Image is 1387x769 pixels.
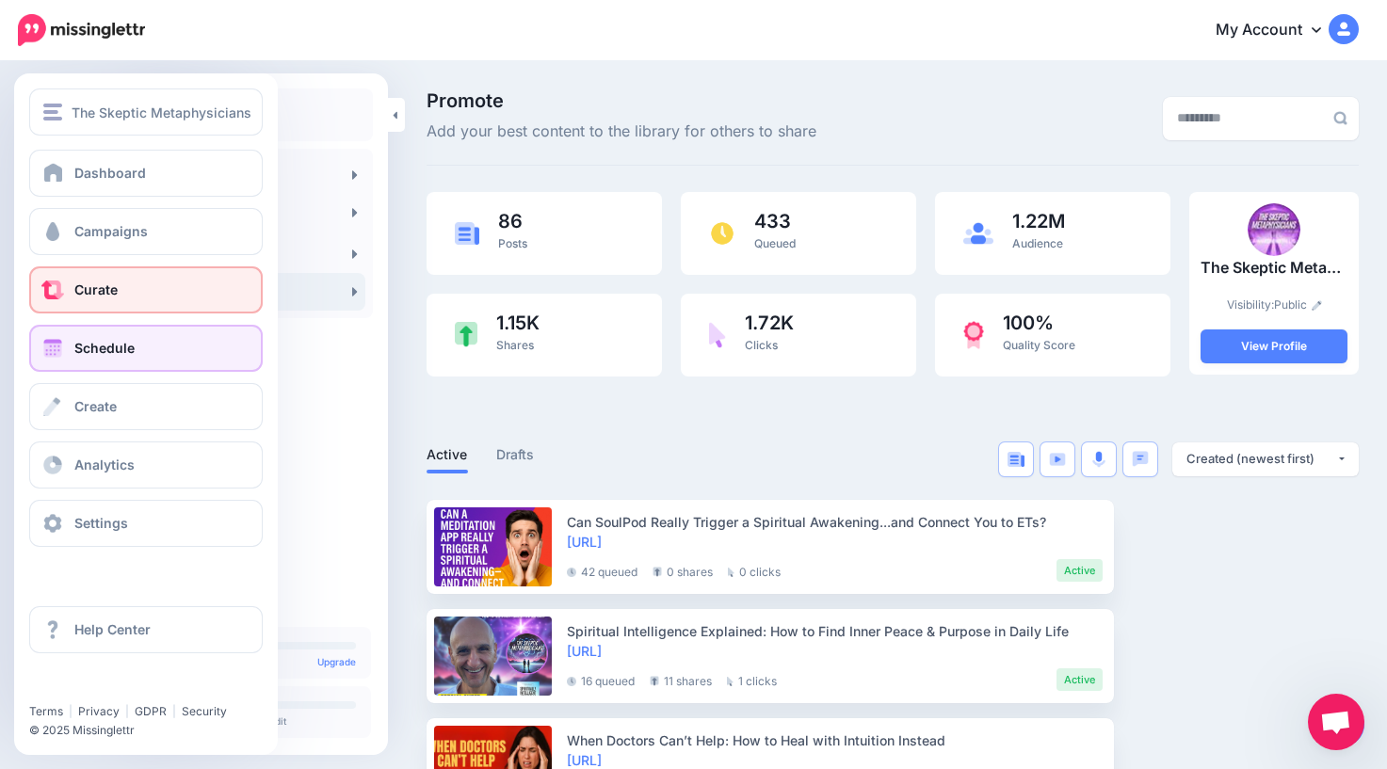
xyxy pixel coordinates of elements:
a: Active [427,443,468,466]
img: article-blue.png [455,222,479,244]
span: Create [74,398,117,414]
span: | [172,704,176,718]
a: Create [29,383,263,430]
span: Dashboard [74,165,146,181]
img: clock.png [709,220,735,247]
li: Active [1056,559,1103,582]
img: pencil.png [1312,300,1322,311]
div: Spiritual Intelligence Explained: How to Find Inner Peace & Purpose in Daily Life [567,621,1103,641]
img: pointer-grey.png [728,568,734,577]
span: Add your best content to the library for others to share [427,120,816,144]
a: GDPR [135,704,167,718]
img: Missinglettr [18,14,145,46]
span: | [69,704,73,718]
img: pointer-purple.png [709,322,726,348]
img: 398694559_755142363325592_1851666557881600205_n-bsa141941_thumb.jpg [1248,203,1300,256]
span: Promote [427,91,816,110]
img: article-blue.png [1008,452,1024,467]
span: Queued [754,236,796,250]
p: Visibility: [1201,296,1347,314]
a: My Account [1197,8,1359,54]
li: 11 shares [650,668,712,691]
img: clock-grey-darker.png [567,568,576,577]
li: 42 queued [567,559,637,582]
a: Public [1274,297,1322,312]
span: 1.72K [745,313,794,332]
a: [URL] [567,534,602,550]
a: Schedule [29,325,263,372]
img: pointer-grey.png [727,677,734,686]
img: share-green.png [455,322,477,347]
img: video-blue.png [1049,453,1066,466]
a: Security [182,704,227,718]
a: Dashboard [29,150,263,197]
a: Privacy [78,704,120,718]
span: | [125,704,129,718]
iframe: Twitter Follow Button [29,677,175,696]
img: share-grey.png [650,676,659,686]
li: 16 queued [567,668,635,691]
li: Active [1056,668,1103,691]
a: Settings [29,500,263,547]
span: Clicks [745,338,778,352]
span: Audience [1012,236,1063,250]
button: The Skeptic Metaphysicians [29,88,263,136]
img: users-blue.png [963,222,993,245]
span: 86 [498,212,527,231]
span: The Skeptic Metaphysicians [72,102,251,123]
a: Terms [29,704,63,718]
a: View Profile [1201,329,1347,363]
span: Quality Score [1003,338,1075,352]
span: Help Center [74,621,151,637]
a: [URL] [567,752,602,768]
span: 1.22M [1012,212,1065,231]
button: Created (newest first) [1172,442,1359,476]
span: Shares [496,338,534,352]
a: Campaigns [29,208,263,255]
span: Schedule [74,340,135,356]
li: 1 clicks [727,668,777,691]
span: Posts [498,236,527,250]
a: Curate [29,266,263,313]
img: prize-red.png [963,321,984,349]
a: Drafts [496,443,535,466]
div: When Doctors Can’t Help: How to Heal with Intuition Instead [567,730,1103,750]
a: Analytics [29,441,263,489]
span: 100% [1003,313,1075,332]
img: search-grey-6.png [1333,111,1347,125]
li: 0 shares [653,559,713,582]
span: Analytics [74,457,135,473]
p: The Skeptic Metaphysicians [1201,256,1347,280]
img: share-grey.png [653,567,662,577]
div: Can SoulPod Really Trigger a Spiritual Awakening...and Connect You to ETs? [567,512,1103,532]
span: 433 [754,212,796,231]
img: menu.png [43,104,62,120]
li: © 2025 Missinglettr [29,721,277,740]
span: Settings [74,515,128,531]
span: Curate [74,281,118,297]
img: clock-grey-darker.png [567,677,576,686]
a: Open chat [1308,694,1364,750]
span: 1.15K [496,313,540,332]
li: 0 clicks [728,559,781,582]
a: Help Center [29,606,263,653]
span: Campaigns [74,223,148,239]
div: Created (newest first) [1186,450,1336,468]
a: [URL] [567,643,602,659]
img: chat-square-blue.png [1132,451,1149,467]
img: microphone.png [1092,451,1105,468]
